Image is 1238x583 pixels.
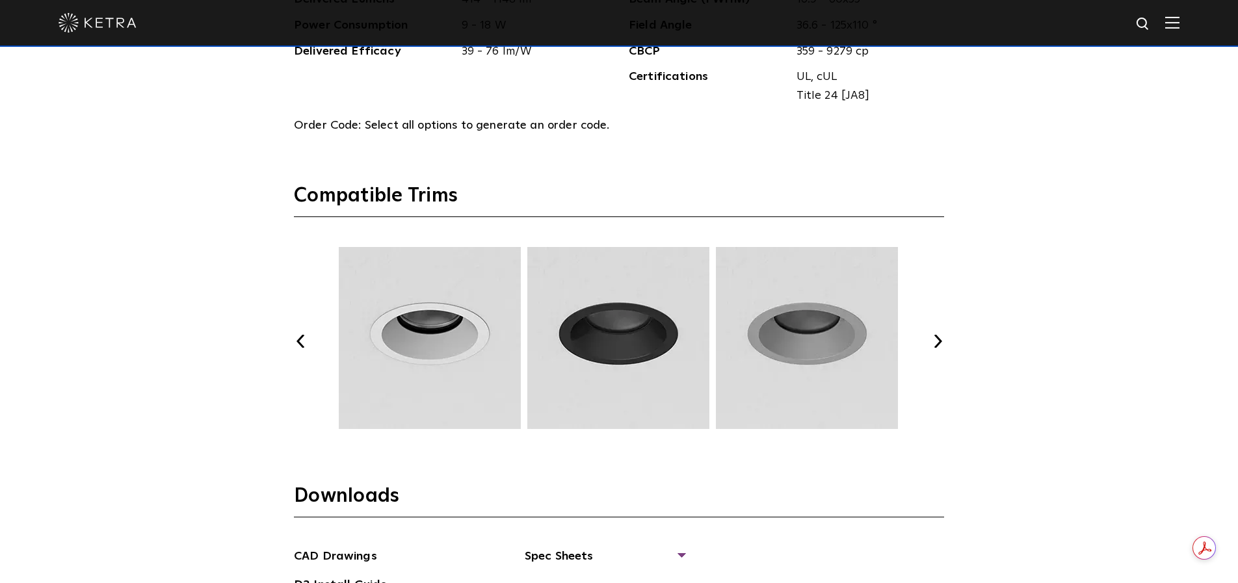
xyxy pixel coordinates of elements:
[294,484,944,517] h3: Downloads
[714,247,900,429] img: TRM008.webp
[452,42,610,61] span: 39 - 76 lm/W
[787,42,945,61] span: 359 - 9279 cp
[931,335,944,348] button: Next
[1135,16,1152,32] img: search icon
[629,68,787,105] span: Certifications
[294,120,362,131] span: Order Code:
[797,86,935,105] span: Title 24 [JA8]
[294,42,452,61] span: Delivered Efficacy
[525,547,684,576] span: Spec Sheets
[294,547,377,568] a: CAD Drawings
[797,68,935,86] span: UL, cUL
[294,183,944,217] h3: Compatible Trims
[294,335,307,348] button: Previous
[1165,16,1179,29] img: Hamburger%20Nav.svg
[525,247,711,429] img: TRM007.webp
[337,247,523,429] img: TRM005.webp
[629,42,787,61] span: CBCP
[365,120,610,131] span: Select all options to generate an order code.
[59,13,137,32] img: ketra-logo-2019-white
